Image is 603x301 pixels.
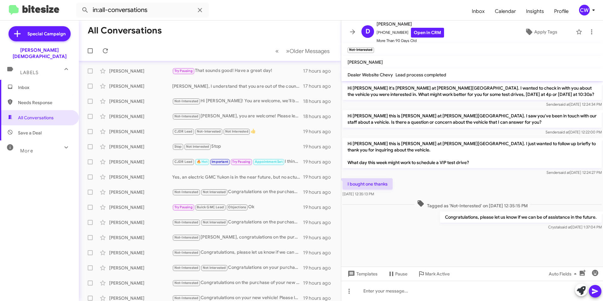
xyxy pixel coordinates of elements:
[348,72,393,78] span: Dealer Website Chevy
[366,27,370,37] span: D
[303,174,336,180] div: 19 hours ago
[509,26,573,38] button: Apply Tags
[413,268,455,280] button: Mark Active
[186,145,209,149] span: Not Interested
[109,280,172,286] div: [PERSON_NAME]
[342,192,374,196] span: [DATE] 12:35:13 PM
[174,296,199,300] span: Not-Interested
[383,268,413,280] button: Pause
[172,158,303,165] div: I think that it would be best to get your Jeep scheduled back in for service on whatever day and ...
[425,268,450,280] span: Mark Active
[109,174,172,180] div: [PERSON_NAME]
[546,102,602,107] span: Sender [DATE] 12:24:34 PM
[9,26,71,41] a: Special Campaign
[342,82,602,100] p: Hi [PERSON_NAME] it's [PERSON_NAME] at [PERSON_NAME][GEOGRAPHIC_DATA]. I wanted to check in with ...
[275,47,279,55] span: «
[348,59,383,65] span: [PERSON_NAME]
[467,2,490,21] a: Inbox
[346,268,378,280] span: Templates
[174,281,199,285] span: Not-Interested
[232,160,250,164] span: Try Pausing
[203,190,226,194] span: Not Interested
[109,128,172,135] div: [PERSON_NAME]
[109,189,172,195] div: [PERSON_NAME]
[544,268,584,280] button: Auto Fields
[174,114,199,118] span: Not-Interested
[109,113,172,120] div: [PERSON_NAME]
[212,160,228,164] span: Important
[534,26,557,38] span: Apply Tags
[88,26,162,36] h1: All Conversations
[109,144,172,150] div: [PERSON_NAME]
[172,113,303,120] div: [PERSON_NAME], you are welcome! Please let us know if we can be of assistance in the future.
[303,68,336,74] div: 17 hours ago
[548,225,602,229] span: Crystal [DATE] 1:37:04 PM
[574,5,596,15] button: CW
[303,250,336,256] div: 19 hours ago
[348,47,374,53] small: Not-Interested
[109,219,172,226] div: [PERSON_NAME]
[303,204,336,210] div: 19 hours ago
[547,170,602,175] span: Sender [DATE] 12:24:27 PM
[172,234,303,241] div: [PERSON_NAME], congratulations on the purchase of your Volvo! Please let me know if we can help i...
[282,44,333,57] button: Next
[203,220,226,224] span: Not Interested
[203,266,226,270] span: Not Interested
[109,265,172,271] div: [PERSON_NAME]
[272,44,333,57] nav: Page navigation example
[290,48,330,55] span: Older Messages
[549,268,579,280] span: Auto Fields
[342,178,393,190] p: I bought one thanks
[174,235,199,239] span: Not-Interested
[414,200,530,209] span: Tagged as 'Not-Interested' on [DATE] 12:35:15 PM
[172,188,303,196] div: Congratulations on the purchase of your new vehicle! Please let us know if we can be of assistanc...
[549,2,574,21] a: Profile
[255,160,283,164] span: Appointment Set
[303,98,336,104] div: 18 hours ago
[197,160,208,164] span: 🔥 Hot
[560,225,571,229] span: said at
[377,38,444,44] span: More Than 90 Days Old
[174,129,193,133] span: CJDR Lead
[341,268,383,280] button: Templates
[174,69,193,73] span: Try Pausing
[377,20,444,28] span: [PERSON_NAME]
[342,138,602,168] p: Hi [PERSON_NAME] this is [PERSON_NAME] at [PERSON_NAME][GEOGRAPHIC_DATA]. I just wanted to follow...
[18,84,72,91] span: Inbox
[172,279,303,286] div: Congratulations on the purchase of your new vehicle! Please let us know if we can be of assistanc...
[440,211,602,223] p: Congratulations, please let us know if we can be of assistance in the future.
[172,264,303,271] div: Congratulations on your purchase! Please let us know if we can be of assistance in the future.
[20,70,38,75] span: Labels
[18,115,54,121] span: All Conversations
[559,170,570,175] span: said at
[546,130,602,134] span: Sender [DATE] 12:22:00 PM
[172,128,303,135] div: 👍
[197,129,221,133] span: Not-Interested
[559,102,570,107] span: said at
[558,130,569,134] span: said at
[342,110,602,128] p: Hi [PERSON_NAME] this is [PERSON_NAME] at [PERSON_NAME][GEOGRAPHIC_DATA]. I saw you've been in to...
[174,220,199,224] span: Not-Interested
[303,83,336,89] div: 17 hours ago
[303,265,336,271] div: 19 hours ago
[303,280,336,286] div: 19 hours ago
[303,219,336,226] div: 19 hours ago
[172,249,303,256] div: Congratulations, please let us know if we can be of assistance in the future.
[18,99,72,106] span: Needs Response
[272,44,283,57] button: Previous
[174,145,182,149] span: Stop
[172,67,303,74] div: That sounds good! Have a great day!
[395,268,407,280] span: Pause
[225,129,249,133] span: Not Interested
[172,219,303,226] div: Congratulations on the purchase of your new vehicle! Please let us know how we can be of assistan...
[109,83,172,89] div: [PERSON_NAME]
[109,204,172,210] div: [PERSON_NAME]
[174,190,199,194] span: Not-Interested
[521,2,549,21] span: Insights
[172,174,303,180] div: Yes, an electric GMC Yukon is in the near future, but no actual release date.
[303,189,336,195] div: 19 hours ago
[172,83,303,89] div: [PERSON_NAME], I understand that you are out of the country. Wishing you safe travels. Let us kno...
[490,2,521,21] span: Calendar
